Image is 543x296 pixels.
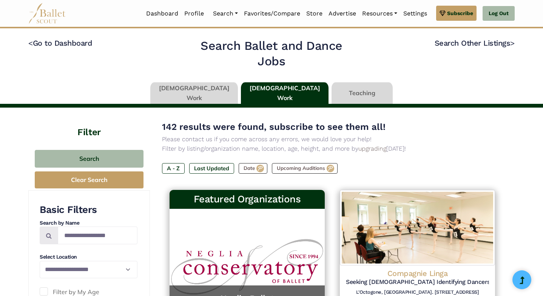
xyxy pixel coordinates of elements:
label: Upcoming Auditions [272,163,338,174]
p: Please contact us if you come across any errors, we would love your help! [162,134,503,144]
label: Date [239,163,267,174]
a: Settings [400,6,430,22]
a: Resources [359,6,400,22]
h4: Compagnie Linga [346,268,489,278]
a: Store [303,6,325,22]
button: Search [35,150,143,168]
a: Dashboard [143,6,181,22]
span: Subscribe [447,9,473,17]
h2: Search Ballet and Dance Jobs [187,38,357,69]
h4: Search by Name [40,219,137,227]
a: Advertise [325,6,359,22]
label: Last Updated [189,163,234,174]
a: Subscribe [436,6,477,21]
code: < [28,38,33,48]
a: upgrading [358,145,386,152]
h4: Select Location [40,253,137,261]
span: 142 results were found, subscribe to see them all! [162,122,386,132]
label: A - Z [162,163,185,174]
li: [DEMOGRAPHIC_DATA] Work [239,82,330,104]
a: Favorites/Compare [241,6,303,22]
a: <Go to Dashboard [28,39,92,48]
a: Search Other Listings> [435,39,515,48]
h6: L'Octogone, [GEOGRAPHIC_DATA]. [STREET_ADDRESS] [346,289,489,296]
a: Search [210,6,241,22]
h3: Basic Filters [40,203,137,216]
h5: Seeking [DEMOGRAPHIC_DATA] Identifying Dancers for 2026 Gig [346,278,489,286]
input: Search by names... [58,227,137,244]
button: Clear Search [35,171,143,188]
h3: Featured Organizations [176,193,319,206]
a: Log Out [483,6,515,21]
img: Logo [340,190,495,265]
h4: Filter [28,108,150,139]
img: gem.svg [440,9,446,17]
li: Teaching [330,82,394,104]
a: Profile [181,6,207,22]
code: > [510,38,515,48]
p: Filter by listing/organization name, location, age, height, and more by [DATE]! [162,144,503,154]
li: [DEMOGRAPHIC_DATA] Work [149,82,239,104]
